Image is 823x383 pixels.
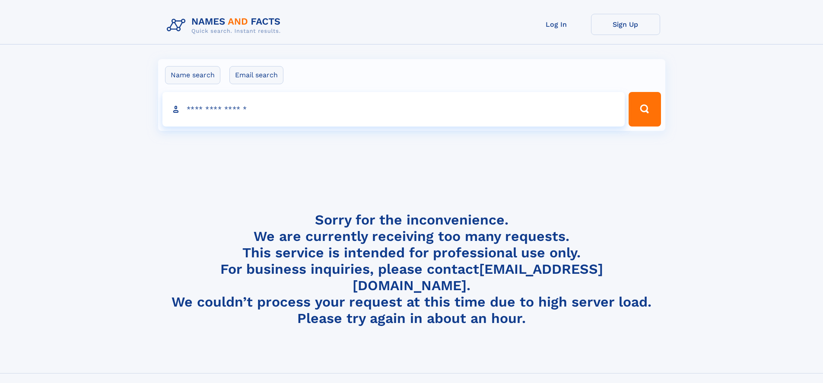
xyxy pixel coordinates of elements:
[165,66,220,84] label: Name search
[229,66,283,84] label: Email search
[353,261,603,294] a: [EMAIL_ADDRESS][DOMAIN_NAME]
[591,14,660,35] a: Sign Up
[163,212,660,327] h4: Sorry for the inconvenience. We are currently receiving too many requests. This service is intend...
[163,14,288,37] img: Logo Names and Facts
[629,92,661,127] button: Search Button
[162,92,625,127] input: search input
[522,14,591,35] a: Log In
